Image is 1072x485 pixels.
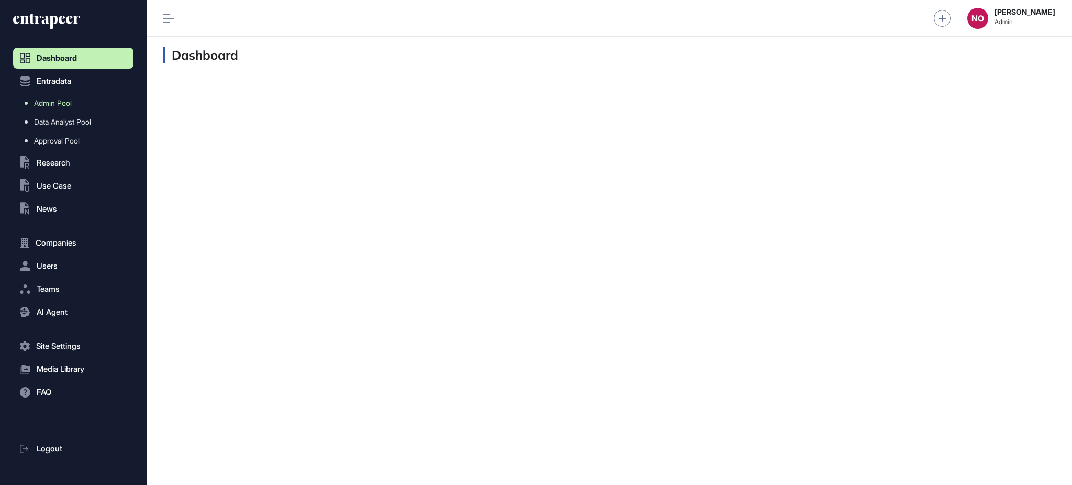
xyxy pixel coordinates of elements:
[18,94,133,113] a: Admin Pool
[13,152,133,173] button: Research
[13,382,133,403] button: FAQ
[37,77,71,85] span: Entradata
[13,302,133,323] button: AI Agent
[13,199,133,219] button: News
[34,137,80,145] span: Approval Pool
[37,365,84,373] span: Media Library
[18,131,133,150] a: Approval Pool
[37,388,51,396] span: FAQ
[995,18,1055,26] span: Admin
[18,113,133,131] a: Data Analyst Pool
[37,445,62,453] span: Logout
[13,48,133,69] a: Dashboard
[36,239,76,247] span: Companies
[37,205,57,213] span: News
[13,336,133,357] button: Site Settings
[13,279,133,300] button: Teams
[34,99,72,107] span: Admin Pool
[34,118,91,126] span: Data Analyst Pool
[13,438,133,459] a: Logout
[37,285,60,293] span: Teams
[13,359,133,380] button: Media Library
[37,54,77,62] span: Dashboard
[37,182,71,190] span: Use Case
[995,8,1055,16] strong: [PERSON_NAME]
[36,342,81,350] span: Site Settings
[13,233,133,253] button: Companies
[967,8,988,29] button: NO
[13,71,133,92] button: Entradata
[37,159,70,167] span: Research
[163,47,238,63] h3: Dashboard
[37,262,58,270] span: Users
[37,308,68,316] span: AI Agent
[13,175,133,196] button: Use Case
[13,256,133,277] button: Users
